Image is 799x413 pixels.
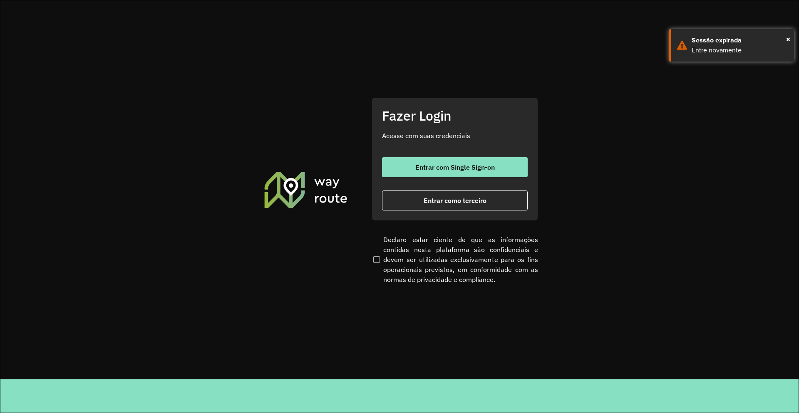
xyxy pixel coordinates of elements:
div: Sessão expirada [692,35,788,45]
button: Close [786,33,790,45]
img: Roteirizador AmbevTech [263,171,349,209]
span: Entrar como terceiro [424,197,486,204]
button: button [382,190,528,210]
label: Declaro estar ciente de que as informações contidas nesta plataforma são confidenciais e devem se... [372,235,538,284]
span: × [786,33,790,45]
span: Entrar com Single Sign-on [415,164,495,171]
div: Entre novamente [692,45,788,55]
p: Acesse com suas credenciais [382,131,528,141]
button: button [382,157,528,177]
h2: Fazer Login [382,108,528,124]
